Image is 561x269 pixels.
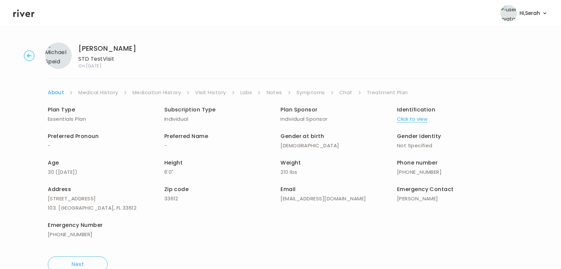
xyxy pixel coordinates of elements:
a: Treatment Plan [367,88,408,97]
a: Labs [240,88,252,97]
span: Subscription Type [164,106,216,113]
p: Not Specified [397,141,514,150]
span: Gender Identity [397,132,441,140]
a: About [48,88,64,97]
p: [PHONE_NUMBER] [397,168,514,177]
span: Hi, Serah [520,9,540,18]
span: Emergency Number [48,221,103,229]
a: Symptoms [296,88,325,97]
span: Weight [280,159,301,167]
p: 6'0" [164,168,281,177]
img: user avatar [500,5,517,22]
p: 103. [GEOGRAPHIC_DATA], FL 33612 [48,203,164,213]
p: [PERSON_NAME] [397,194,514,203]
span: Emergency Contact [397,185,454,193]
p: STD Test Visit [78,54,136,64]
span: Address [48,185,71,193]
span: Plan Type [48,106,75,113]
p: 33612 [164,194,281,203]
button: Click to view [397,114,428,124]
span: Identification [397,106,436,113]
span: Preferred Pronoun [48,132,99,140]
span: On: [DATE] [78,64,136,68]
p: [STREET_ADDRESS] [48,194,164,203]
span: Gender at birth [280,132,324,140]
p: 210 lbs [280,168,397,177]
span: Age [48,159,59,167]
a: Medical History [78,88,118,97]
p: - [48,141,164,150]
p: [EMAIL_ADDRESS][DOMAIN_NAME] [280,194,397,203]
p: Essentials Plan [48,114,164,124]
h1: [PERSON_NAME] [78,44,136,53]
img: Michael Speid [45,42,72,69]
p: Individual [164,114,281,124]
span: Phone number [397,159,438,167]
a: Medication History [132,88,181,97]
span: ( [DATE] ) [55,168,77,175]
p: 30 [48,168,164,177]
a: Notes [266,88,282,97]
a: Chat [339,88,353,97]
span: Email [280,185,295,193]
p: [PHONE_NUMBER] [48,230,164,239]
p: [DEMOGRAPHIC_DATA] [280,141,397,150]
p: - [164,141,281,150]
span: Zip code [164,185,189,193]
a: Visit History [195,88,226,97]
span: Height [164,159,183,167]
button: user avatarHi,Serah [500,5,548,22]
p: Individual Sponsor [280,114,397,124]
span: Preferred Name [164,132,208,140]
span: Plan Sponsor [280,106,318,113]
